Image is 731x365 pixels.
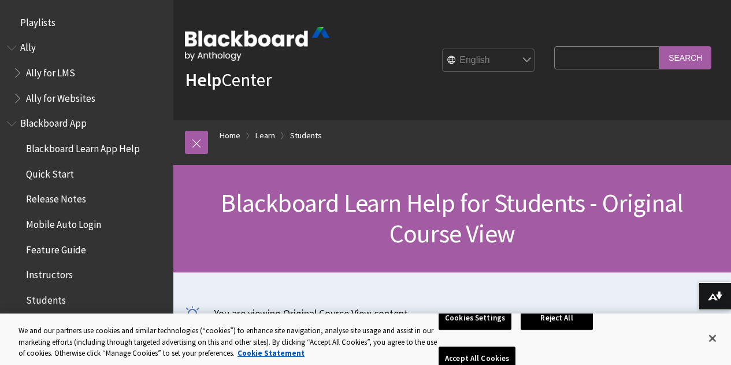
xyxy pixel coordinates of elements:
button: Close [700,326,725,351]
img: Blackboard by Anthology [185,27,329,61]
input: Search [659,46,711,69]
span: Blackboard App [20,114,87,130]
strong: Help [185,68,221,91]
span: Students [26,290,66,306]
span: Quick Start [26,164,74,180]
span: Release Notes [26,190,86,205]
button: Reject All [521,306,593,330]
a: Students [290,128,322,143]
span: Instructors [26,266,73,281]
span: Blackboard Learn Help for Students - Original Course View [221,187,683,249]
select: Site Language Selector [443,49,535,72]
a: Learn [255,128,275,143]
a: HelpCenter [185,68,272,91]
a: Home [220,128,240,143]
span: Ally for LMS [26,63,75,79]
div: We and our partners use cookies and similar technologies (“cookies”) to enhance site navigation, ... [18,325,439,359]
span: Blackboard Learn App Help [26,139,140,154]
span: Feature Guide [26,240,86,256]
button: Cookies Settings [439,306,511,330]
nav: Book outline for Playlists [7,13,166,32]
span: Mobile Auto Login [26,215,101,230]
nav: Book outline for Anthology Ally Help [7,38,166,108]
span: Ally for Websites [26,89,95,104]
a: More information about your privacy, opens in a new tab [238,348,305,358]
p: You are viewing Original Course View content [185,306,719,320]
span: Ally [20,38,36,54]
span: Playlists [20,13,55,28]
